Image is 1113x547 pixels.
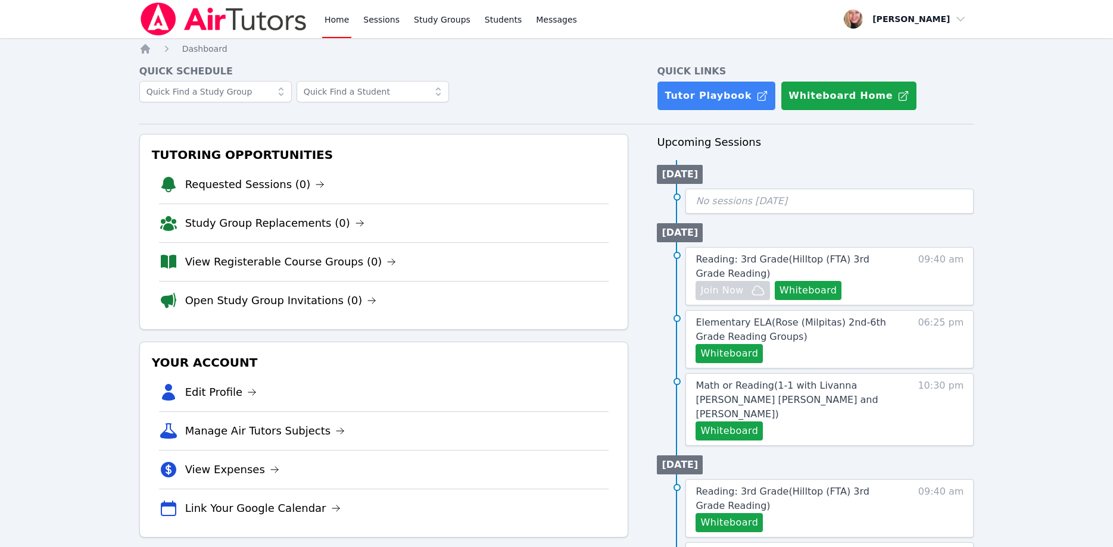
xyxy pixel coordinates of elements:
span: No sessions [DATE] [696,195,787,207]
span: Messages [536,14,577,26]
button: Whiteboard [696,344,763,363]
a: View Registerable Course Groups (0) [185,254,397,270]
button: Whiteboard [696,513,763,532]
li: [DATE] [657,455,703,474]
a: Reading: 3rd Grade(Hilltop (FTA) 3rd Grade Reading) [696,485,896,513]
a: Study Group Replacements (0) [185,215,364,232]
nav: Breadcrumb [139,43,974,55]
a: View Expenses [185,461,279,478]
h4: Quick Schedule [139,64,629,79]
h3: Upcoming Sessions [657,134,974,151]
span: 09:40 am [918,252,964,300]
span: Reading: 3rd Grade ( Hilltop (FTA) 3rd Grade Reading ) [696,254,869,279]
span: 06:25 pm [918,315,964,363]
span: 09:40 am [918,485,964,532]
a: Requested Sessions (0) [185,176,325,193]
a: Link Your Google Calendar [185,500,341,517]
a: Reading: 3rd Grade(Hilltop (FTA) 3rd Grade Reading) [696,252,896,281]
a: Edit Profile [185,384,257,401]
input: Quick Find a Study Group [139,81,292,102]
span: Elementary ELA ( Rose (Milpitas) 2nd-6th Grade Reading Groups ) [696,317,886,342]
span: Dashboard [182,44,227,54]
span: Math or Reading ( 1-1 with Livanna [PERSON_NAME] [PERSON_NAME] and [PERSON_NAME] ) [696,380,878,420]
li: [DATE] [657,223,703,242]
a: Math or Reading(1-1 with Livanna [PERSON_NAME] [PERSON_NAME] and [PERSON_NAME]) [696,379,896,421]
span: 10:30 pm [918,379,964,440]
h3: Tutoring Opportunities [149,144,619,165]
input: Quick Find a Student [297,81,449,102]
a: Tutor Playbook [657,81,776,111]
button: Whiteboard [696,421,763,440]
a: Manage Air Tutors Subjects [185,423,345,439]
a: Elementary ELA(Rose (Milpitas) 2nd-6th Grade Reading Groups) [696,315,896,344]
li: [DATE] [657,165,703,184]
h3: Your Account [149,352,619,373]
button: Whiteboard Home [781,81,917,111]
img: Air Tutors [139,2,308,36]
button: Whiteboard [775,281,842,300]
span: Reading: 3rd Grade ( Hilltop (FTA) 3rd Grade Reading ) [696,486,869,511]
h4: Quick Links [657,64,974,79]
a: Dashboard [182,43,227,55]
button: Join Now [696,281,769,300]
span: Join Now [700,283,743,298]
a: Open Study Group Invitations (0) [185,292,377,309]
